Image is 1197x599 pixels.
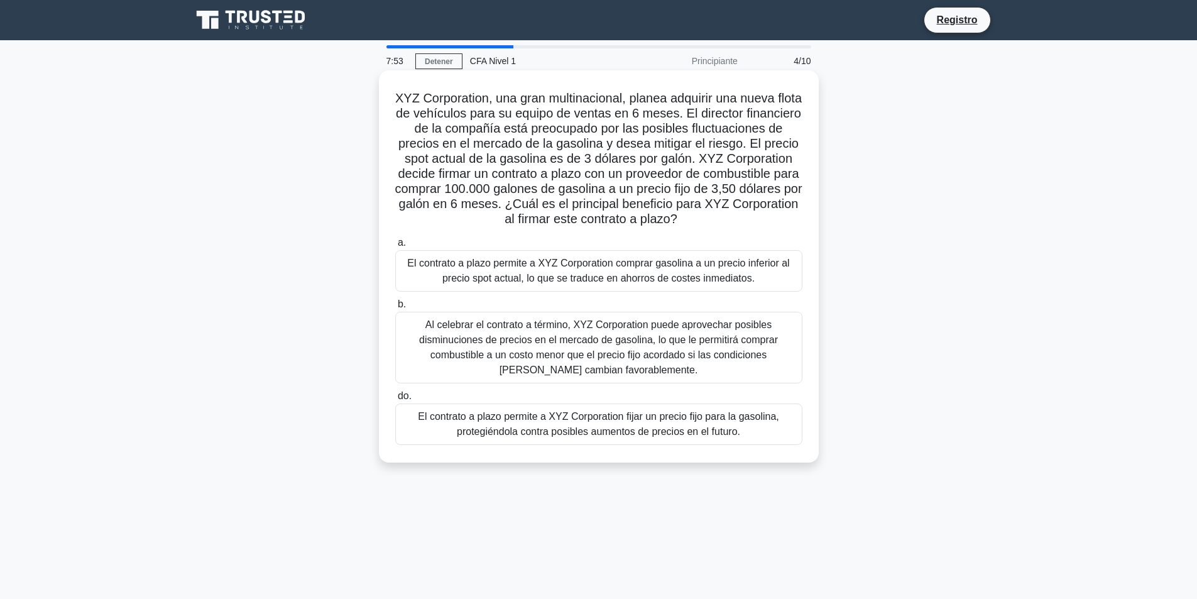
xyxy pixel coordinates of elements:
[395,91,802,226] font: XYZ Corporation, una gran multinacional, planea adquirir una nueva flota de vehículos para su equ...
[398,299,406,309] font: b.
[418,411,779,437] font: El contrato a plazo permite a XYZ Corporation fijar un precio fijo para la gasolina, protegiéndol...
[794,56,811,66] font: 4/10
[398,237,406,248] font: a.
[692,56,738,66] font: Principiante
[470,56,516,66] font: CFA Nivel 1
[425,57,453,66] font: Detener
[398,390,412,401] font: do.
[407,258,789,283] font: El contrato a plazo permite a XYZ Corporation comprar gasolina a un precio inferior al precio spo...
[419,319,778,375] font: Al celebrar el contrato a término, XYZ Corporation puede aprovechar posibles disminuciones de pre...
[937,14,978,25] font: Registro
[415,53,462,69] a: Detener
[929,12,985,28] a: Registro
[386,56,403,66] font: 7:53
